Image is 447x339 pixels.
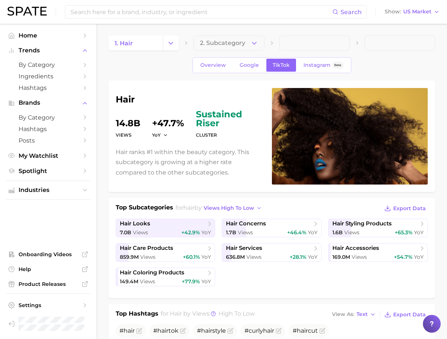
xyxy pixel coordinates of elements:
span: Views [344,229,359,236]
span: YoY [414,229,424,236]
span: My Watchlist [19,152,78,159]
a: Hashtags [6,82,91,94]
button: Flag as miscategorized or irrelevant [180,328,186,334]
span: Views [133,229,148,236]
span: +28.1% [290,254,306,260]
h1: Top Hashtags [116,309,158,320]
span: YoY [152,132,161,138]
span: 1. hair [115,40,133,47]
span: YoY [414,254,424,260]
span: #curly [244,327,274,334]
button: Industries [6,185,91,196]
span: Home [19,32,78,39]
span: hair accessories [332,245,379,252]
a: hair looks7.0b Views+42.9% YoY [116,219,215,237]
dt: Views [116,131,140,140]
button: Flag as miscategorized or irrelevant [276,328,282,334]
a: Overview [194,59,232,72]
span: YoY [201,278,211,285]
button: Trends [6,45,91,56]
button: YoY [152,132,168,138]
span: +46.4% [287,229,306,236]
button: Export Data [382,203,428,213]
span: Views [238,229,253,236]
span: hair [157,327,168,334]
button: 2. Subcategory [194,36,264,50]
span: hair care products [120,245,173,252]
a: Help [6,264,91,275]
span: Views [140,254,155,260]
a: Posts [6,135,91,146]
a: InstagramBeta [297,59,350,72]
span: hair [170,310,182,317]
button: Flag as miscategorized or irrelevant [319,328,325,334]
h1: hair [116,95,263,104]
span: Show [385,10,401,14]
span: Views [246,254,262,260]
button: Change Category [163,36,179,50]
span: Brands [19,100,78,106]
span: 149.4m [120,278,138,285]
span: Overview [200,62,226,68]
span: 2. Subcategory [200,40,245,46]
a: hair care products859.9m Views+60.1% YoY [116,243,215,262]
a: Onboarding Videos [6,249,91,260]
a: hair services636.8m Views+28.1% YoY [222,243,321,262]
span: YoY [308,254,318,260]
button: View AsText [330,310,378,319]
span: View As [332,312,354,316]
a: by Category [6,112,91,123]
a: by Category [6,59,91,71]
span: views high to low [204,205,254,211]
button: views high to low [202,203,264,213]
span: # cut [293,327,318,334]
span: Settings [19,302,78,309]
span: high to low [218,310,255,317]
span: Hashtags [19,126,78,133]
span: +65.3% [395,229,413,236]
span: 7.0b [120,229,131,236]
span: hair [183,204,194,211]
a: hair concerns1.7b Views+46.4% YoY [222,219,321,237]
span: +77.9% [182,278,200,285]
a: Hashtags [6,123,91,135]
h2: for by Views [161,309,255,320]
span: 1.7b [226,229,236,236]
span: Onboarding Videos [19,251,78,258]
h1: Top Subcategories [116,203,173,214]
a: Google [233,59,265,72]
dd: +47.7% [152,110,184,128]
button: Flag as miscategorized or irrelevant [136,328,142,334]
button: ShowUS Market [383,7,441,17]
span: YoY [201,229,211,236]
span: Beta [334,62,341,68]
span: hair [263,327,274,334]
span: YoY [201,254,211,260]
span: Search [341,9,362,16]
a: 1. hair [108,36,163,50]
span: for by [175,204,264,211]
span: hair styling products [332,220,392,227]
input: Search here for a brand, industry, or ingredient [70,6,332,18]
span: Product Releases [19,281,78,287]
a: My Watchlist [6,150,91,162]
dt: cluster [196,131,263,140]
span: Text [356,312,368,316]
span: hair coloring products [120,269,184,276]
a: hair accessories169.0m Views+54.7% YoY [328,243,428,262]
span: +60.1% [183,254,200,260]
span: 1.6b [332,229,343,236]
span: # tok [153,327,178,334]
span: hair concerns [226,220,266,227]
span: Help [19,266,78,273]
span: Ingredients [19,73,78,80]
span: 169.0m [332,254,350,260]
button: Brands [6,97,91,108]
a: Spotlight [6,165,91,177]
span: Google [240,62,259,68]
span: Spotlight [19,167,78,175]
span: US Market [403,10,431,14]
span: hair [297,327,308,334]
span: Export Data [393,312,426,318]
span: Export Data [393,205,426,212]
